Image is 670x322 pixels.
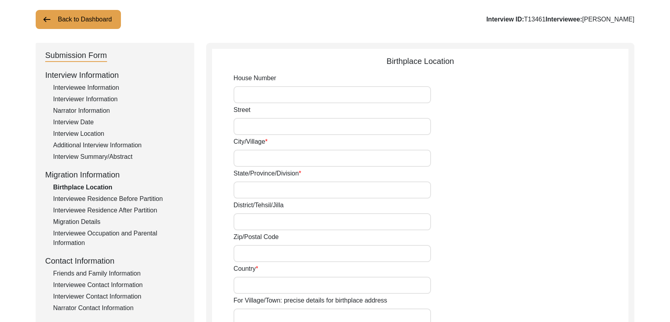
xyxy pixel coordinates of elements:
div: Interviewer Information [53,94,185,104]
div: Birthplace Location [53,183,185,192]
label: House Number [234,73,276,83]
b: Interviewee: [546,16,582,23]
div: Migration Information [45,169,185,181]
label: Country [234,264,258,274]
div: Interview Information [45,69,185,81]
div: Submission Form [45,49,107,62]
label: Street [234,105,251,115]
div: Interviewee Occupation and Parental Information [53,229,185,248]
div: Interviewer Contact Information [53,292,185,301]
b: Interview ID: [486,16,524,23]
label: Zip/Postal Code [234,232,279,242]
div: Narrator Information [53,106,185,116]
div: Interview Location [53,129,185,139]
label: District/Tehsil/Jilla [234,201,283,210]
div: Birthplace Location [212,55,628,67]
label: For Village/Town: precise details for birthplace address [234,296,387,305]
div: Interviewee Contact Information [53,280,185,290]
button: Back to Dashboard [36,10,121,29]
div: Interviewee Information [53,83,185,93]
div: Narrator Contact Information [53,303,185,313]
div: Migration Details [53,217,185,227]
div: T13461 [PERSON_NAME] [486,15,634,24]
div: Contact Information [45,255,185,267]
div: Friends and Family Information [53,269,185,278]
label: City/Village [234,137,268,147]
div: Additional Interview Information [53,141,185,150]
div: Interview Summary/Abstract [53,152,185,162]
label: State/Province/Division [234,169,301,178]
img: arrow-left.png [42,15,52,24]
div: Interviewee Residence Before Partition [53,194,185,204]
div: Interview Date [53,118,185,127]
div: Interviewee Residence After Partition [53,206,185,215]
